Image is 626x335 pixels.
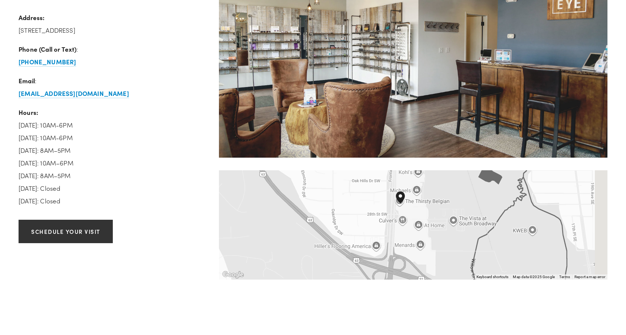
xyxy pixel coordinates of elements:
p: [DATE]: 10AM-6PM [DATE]: 10AM-6PM [DATE]: 8AM–5PM [DATE]: 10AM–6PM [DATE]: 8AM–5PM [DATE]: Closed... [19,106,206,207]
img: Google [221,270,245,280]
p: : [19,43,206,68]
p: : [19,74,206,100]
a: Open this area in Google Maps (opens a new window) [221,270,245,280]
a: [EMAIL_ADDRESS][DOMAIN_NAME] [19,89,129,98]
div: You and Eye Family Eyecare 2650 South Broadway, Suite 400 Rochester, MN, 55904, United States [396,191,414,215]
a: Schedule your visit [19,220,113,243]
span: Map data ©2025 Google [513,275,555,279]
strong: Address: [19,13,45,22]
strong: [PHONE_NUMBER] [19,57,76,66]
strong: Hours: [19,108,38,116]
strong: Phone (Call or Text) [19,45,76,53]
a: Report a map error [574,275,605,279]
a: [PHONE_NUMBER] [19,58,76,67]
a: Terms [559,275,570,279]
p: [STREET_ADDRESS] [19,11,206,36]
button: Keyboard shortcuts [476,274,508,280]
strong: Email [19,76,35,85]
strong: [EMAIL_ADDRESS][DOMAIN_NAME] [19,89,129,97]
